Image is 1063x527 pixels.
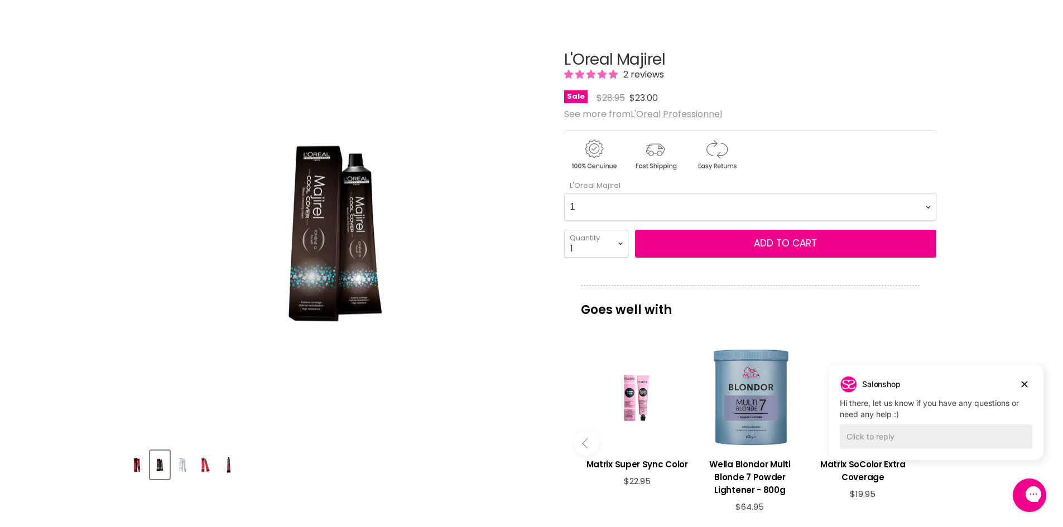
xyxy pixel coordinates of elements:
button: L'Oreal Majirel [196,451,215,479]
label: L'Oreal Majirel [564,180,621,191]
img: L'Oreal Majirel [220,452,237,478]
button: Add to cart [635,230,936,258]
div: Product thumbnails [126,447,546,479]
img: L'Oreal Majirel [151,452,169,478]
h3: Matrix SoColor Extra Coverage [812,458,913,484]
h3: Wella Blondor Multi Blonde 7 Powder Lightener - 800g [699,458,801,496]
p: Goes well with [581,286,920,322]
h1: L'Oreal Majirel [564,51,936,69]
img: L'Oreal Majirel [197,452,214,478]
button: L'Oreal Majirel [150,451,170,479]
select: Quantity [564,230,628,258]
span: 2 reviews [620,68,664,81]
button: L'Oreal Majirel [219,451,238,479]
div: L'Oreal Majirel image. Click or Scroll to Zoom. [127,23,544,440]
span: Add to cart [754,236,817,250]
button: L'Oreal Majirel [127,451,147,479]
span: Sale [564,90,588,103]
img: returns.gif [687,138,746,172]
button: L'Oreal Majirel [173,451,193,479]
img: L'Oreal Majirel [128,452,146,478]
img: L'Oreal Majirel [210,43,461,419]
span: 5.00 stars [564,68,620,81]
iframe: Gorgias live chat messenger [1007,475,1052,516]
a: View product:Wella Blondor Multi Blonde 7 Powder Lightener - 800g [699,449,801,502]
span: See more from [564,108,722,120]
a: View product:Matrix Super Sync Color [586,449,688,476]
h3: Matrix Super Sync Color [586,458,688,471]
a: View product:Matrix SoColor Extra Coverage [812,449,913,489]
span: $64.95 [735,501,764,513]
span: $28.95 [597,91,625,104]
span: $22.95 [624,475,651,487]
img: L'Oreal Majirel [174,452,191,478]
iframe: Gorgias live chat campaigns [820,362,1052,477]
span: $19.95 [850,488,876,500]
a: L'Oreal Professionnel [631,108,722,120]
span: $23.00 [629,91,658,104]
img: shipping.gif [626,138,685,172]
img: genuine.gif [564,138,623,172]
